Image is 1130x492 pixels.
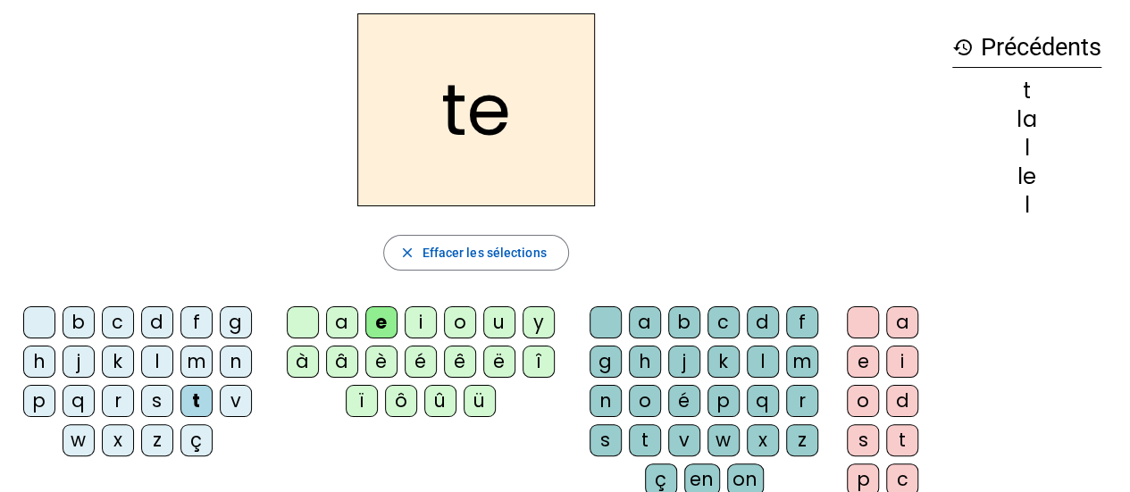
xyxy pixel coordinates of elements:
div: r [786,385,818,417]
div: ç [180,424,213,456]
div: ê [444,346,476,378]
div: a [629,306,661,338]
div: m [180,346,213,378]
div: k [707,346,740,378]
div: p [23,385,55,417]
div: w [63,424,95,456]
div: v [220,385,252,417]
h2: te [357,13,595,206]
div: j [668,346,700,378]
div: é [668,385,700,417]
div: le [952,166,1101,188]
div: s [141,385,173,417]
div: m [786,346,818,378]
div: é [405,346,437,378]
div: w [707,424,740,456]
div: v [668,424,700,456]
div: i [886,346,918,378]
div: s [847,424,879,456]
div: l [747,346,779,378]
div: à [287,346,319,378]
div: u [483,306,515,338]
span: Effacer les sélections [422,242,546,263]
mat-icon: history [952,37,974,58]
div: î [523,346,555,378]
div: t [180,385,213,417]
div: b [63,306,95,338]
div: x [102,424,134,456]
h3: Précédents [952,28,1101,68]
div: z [786,424,818,456]
div: r [102,385,134,417]
div: t [886,424,918,456]
div: f [180,306,213,338]
div: q [63,385,95,417]
div: è [365,346,398,378]
div: y [523,306,555,338]
div: h [629,346,661,378]
div: â [326,346,358,378]
div: ü [464,385,496,417]
div: o [444,306,476,338]
div: b [668,306,700,338]
div: s [590,424,622,456]
div: la [952,109,1101,130]
div: i [405,306,437,338]
div: û [424,385,456,417]
div: t [629,424,661,456]
div: g [220,306,252,338]
div: d [886,385,918,417]
div: d [747,306,779,338]
div: g [590,346,622,378]
div: p [707,385,740,417]
div: e [365,306,398,338]
div: ô [385,385,417,417]
div: x [747,424,779,456]
div: j [63,346,95,378]
div: f [786,306,818,338]
div: ë [483,346,515,378]
div: a [886,306,918,338]
div: o [847,385,879,417]
button: Effacer les sélections [383,235,568,271]
div: l [952,195,1101,216]
div: q [747,385,779,417]
div: l [952,138,1101,159]
div: h [23,346,55,378]
div: n [590,385,622,417]
div: c [102,306,134,338]
div: d [141,306,173,338]
div: e [847,346,879,378]
div: c [707,306,740,338]
div: t [952,80,1101,102]
div: z [141,424,173,456]
div: ï [346,385,378,417]
div: o [629,385,661,417]
div: k [102,346,134,378]
div: a [326,306,358,338]
mat-icon: close [398,245,414,261]
div: n [220,346,252,378]
div: l [141,346,173,378]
